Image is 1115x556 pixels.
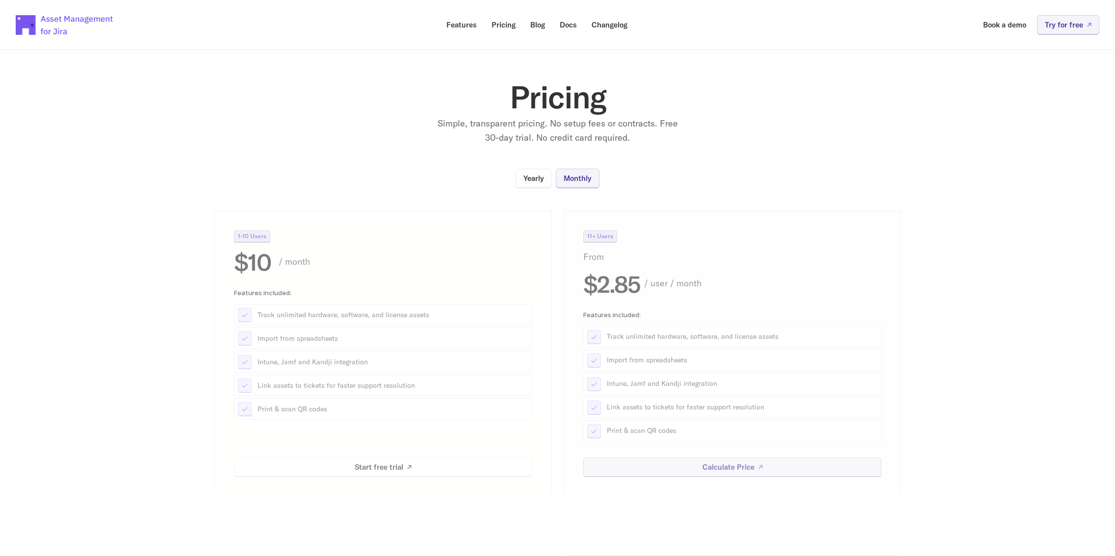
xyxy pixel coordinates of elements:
[362,81,754,113] h1: Pricing
[492,21,516,28] p: Pricing
[279,254,532,269] p: / month
[258,310,528,320] p: Track unlimited hardware, software, and license assets
[258,333,528,343] p: Import from spreadsheets
[592,21,627,28] p: Changelog
[238,233,266,239] p: 1-10 Users
[583,250,628,264] p: From
[523,15,552,34] a: Blog
[258,357,528,367] p: Intune, Jamf and Kandji integration
[523,175,544,182] p: Yearly
[355,463,403,471] p: Start free trial
[583,311,882,318] p: Features included:
[446,21,477,28] p: Features
[435,117,680,145] p: Simple, transparent pricing. No setup fees or contracts. Free 30-day trial. No credit card required.
[607,332,878,342] p: Track unlimited hardware, software, and license assets
[585,15,634,34] a: Changelog
[583,457,882,477] a: Calculate Price
[607,355,878,365] p: Import from spreadsheets
[564,175,592,182] p: Monthly
[983,21,1026,28] p: Book a demo
[607,379,878,389] p: Intune, Jamf and Kandji integration
[560,21,577,28] p: Docs
[1045,21,1083,28] p: Try for free
[258,380,528,390] p: Link assets to tickets for faster support resolution
[234,289,532,296] p: Features included:
[258,404,528,414] p: Print & scan QR codes
[234,457,532,477] a: Start free trial
[553,15,584,34] a: Docs
[976,15,1033,34] a: Book a demo
[583,272,640,295] h2: $2.85
[440,15,484,34] a: Features
[607,426,878,436] p: Print & scan QR codes
[1037,15,1099,34] a: Try for free
[644,277,882,291] p: / user / month
[607,403,878,412] p: Link assets to tickets for faster support resolution
[234,250,271,274] h2: $10
[530,21,545,28] p: Blog
[485,15,522,34] a: Pricing
[702,463,754,471] p: Calculate Price
[587,233,613,239] p: 11+ Users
